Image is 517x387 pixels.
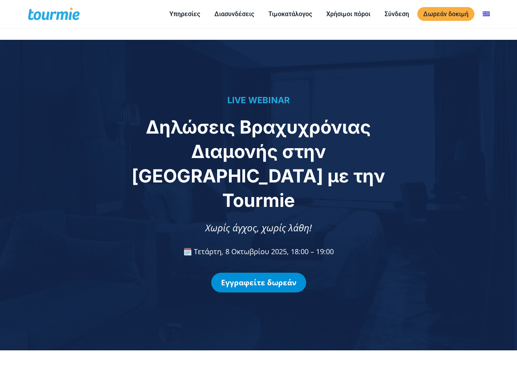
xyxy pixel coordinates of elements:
[379,9,415,19] a: Σύνδεση
[132,116,385,211] span: Δηλώσεις Βραχυχρόνιας Διαμονής στην [GEOGRAPHIC_DATA] με την Tourmie
[417,7,474,21] a: Δωρεάν δοκιμή
[183,247,334,256] span: 🗓️ Τετάρτη, 8 Οκτωβρίου 2025, 18:00 – 19:00
[208,9,260,19] a: Διασυνδέσεις
[227,95,290,105] span: LIVE WEBINAR
[164,9,206,19] a: Υπηρεσίες
[320,9,376,19] a: Χρήσιμοι πόροι
[211,273,306,292] a: Εγγραφείτε δωρεάν
[205,221,312,234] span: Χωρίς άγχος, χωρίς λάθη!
[262,9,318,19] a: Τιμοκατάλογος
